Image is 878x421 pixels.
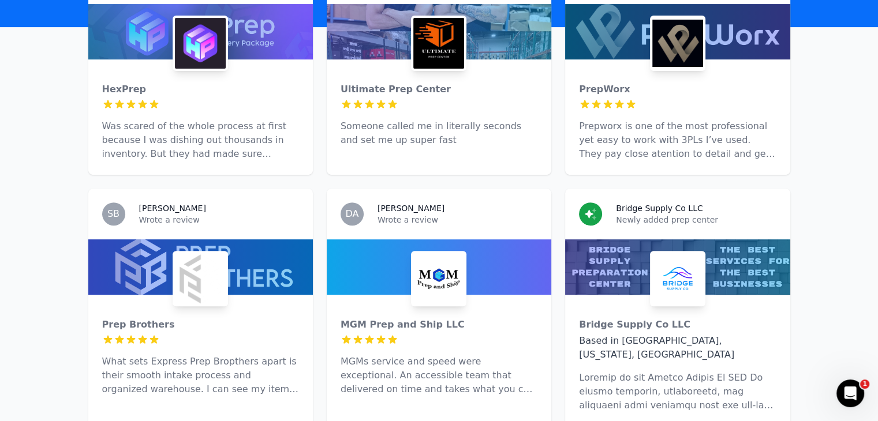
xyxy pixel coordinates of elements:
div: PrepWorx [579,82,776,96]
img: Ultimate Prep Center [413,18,464,69]
h3: Bridge Supply Co LLC [616,202,703,214]
div: Bridge Supply Co LLC [579,318,776,332]
img: MGM Prep and Ship LLC [413,253,464,304]
img: Prep Brothers [175,253,226,304]
div: MGM Prep and Ship LLC [341,318,537,332]
span: DA [345,209,358,219]
div: Based in [GEOGRAPHIC_DATA], [US_STATE], [GEOGRAPHIC_DATA] [579,334,776,362]
p: Prepworx is one of the most professional yet easy to work with 3PLs I’ve used. They pay close ate... [579,119,776,161]
span: SB [107,209,119,219]
div: Prep Brothers [102,318,299,332]
p: Newly added prep center [616,214,776,225]
p: Wrote a review [139,214,299,225]
p: What sets Express Prep Bropthers apart is their smooth intake process and organized warehouse. I ... [102,355,299,396]
div: Ultimate Prep Center [341,82,537,96]
img: HexPrep [175,18,226,69]
span: 1 [860,379,869,389]
h3: [PERSON_NAME] [378,202,444,214]
img: Bridge Supply Co LLC [652,253,703,304]
p: Loremip do sit Ametco Adipis El SED Do eiusmo temporin, utlaboreetd, mag aliquaeni admi veniamqu ... [579,371,776,412]
p: Someone called me in literally seconds and set me up super fast [341,119,537,147]
h3: [PERSON_NAME] [139,202,206,214]
iframe: Intercom live chat [836,379,864,407]
p: Was scared of the whole process at first because I was dishing out thousands in inventory. But th... [102,119,299,161]
div: HexPrep [102,82,299,96]
p: MGMs service and speed were exceptional. An accessible team that delivered on time and takes what... [341,355,537,396]
p: Wrote a review [378,214,537,225]
img: PrepWorx [652,18,703,69]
